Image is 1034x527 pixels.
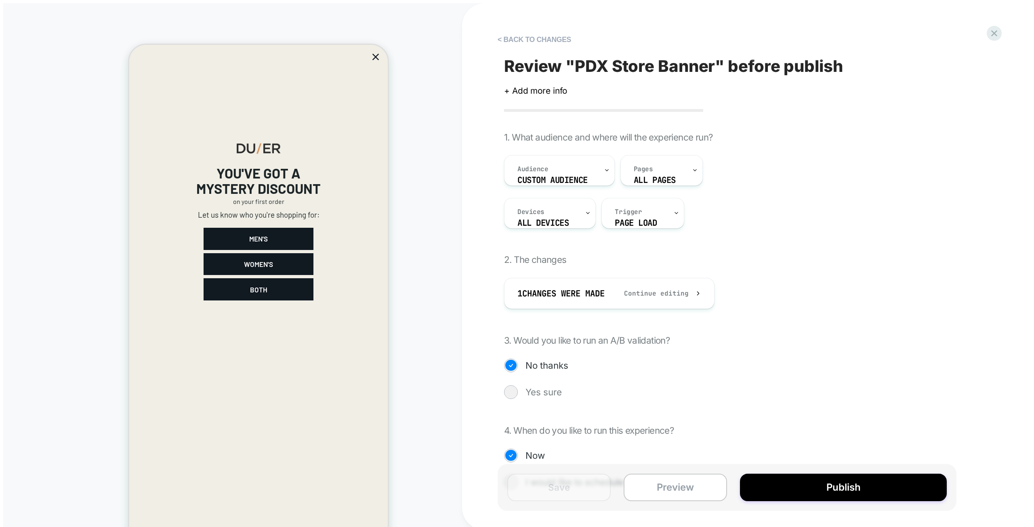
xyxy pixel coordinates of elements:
span: Trigger [615,208,642,216]
button: Men's [74,183,184,205]
span: 1. What audience and where will the experience run? [504,132,712,143]
span: Page Load [615,218,657,227]
span: Continue editing [611,289,689,298]
p: Let us know who you're shopping for: [69,166,190,175]
button: Both [74,234,184,256]
span: Pages [634,165,653,174]
p: on your first order [67,153,191,160]
p: You've got a [67,121,191,136]
p: Mystery discount [67,136,191,151]
span: ALL PAGES [634,176,676,185]
span: 3. Would you like to run an A/B validation? [504,335,670,346]
button: Save [507,474,611,501]
div: Close popup [241,6,252,18]
button: Publish [740,474,947,501]
span: Review " PDX Store Banner " before publish [504,56,843,76]
span: 1 Changes were made [517,288,605,299]
span: ALL DEVICES [517,218,569,227]
span: + Add more info [504,86,567,96]
img: Logo [107,97,151,111]
span: 2. The changes [504,254,567,265]
span: Now [525,450,545,461]
span: 4. When do you like to run this experience? [504,425,674,436]
span: No thanks [525,360,568,371]
button: < Back to changes [491,29,578,50]
button: Gorgias live chat [4,3,24,23]
span: Devices [517,208,544,216]
span: Yes sure [525,386,562,397]
button: Women's [74,208,184,231]
span: Audience [517,165,549,174]
span: Custom Audience [517,176,588,185]
button: Preview [624,474,727,501]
